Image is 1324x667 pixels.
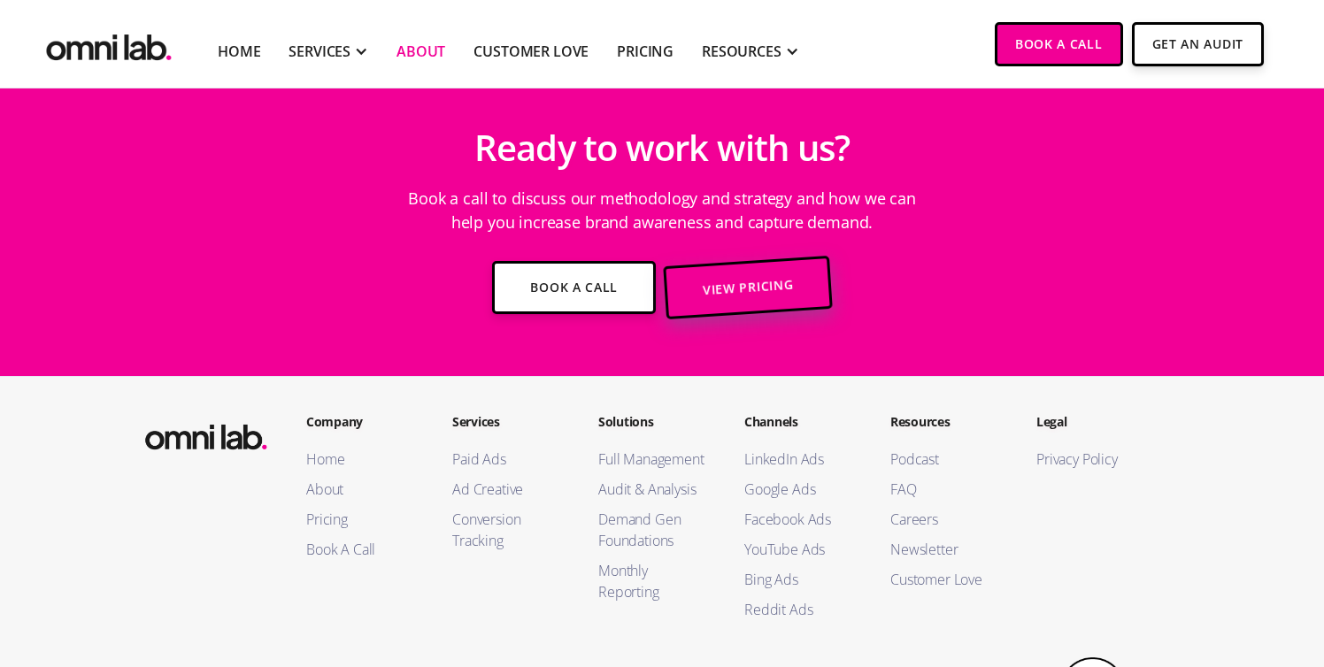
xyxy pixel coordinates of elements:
a: Get An Audit [1132,22,1264,66]
a: FAQ [890,479,1001,500]
a: YouTube Ads [744,539,855,560]
a: Newsletter [890,539,1001,560]
h2: Resources [890,412,1001,431]
h2: Channels [744,412,855,431]
a: Book A Call [306,539,417,560]
div: RESOURCES [702,41,781,62]
h2: Company [306,412,417,431]
a: Paid Ads [452,448,563,470]
a: Facebook Ads [744,509,855,530]
a: Book a Call [492,261,656,314]
a: Pricing [306,509,417,530]
a: Home [218,41,260,62]
a: Monthly Reporting [598,560,709,602]
a: Pricing [617,41,674,62]
a: Audit & Analysis [598,479,709,500]
img: Omni Lab: B2B SaaS Demand Generation Agency [142,412,271,455]
a: Ad Creative [452,479,563,500]
a: LinkedIn Ads [744,448,855,470]
a: Conversion Tracking [452,509,563,551]
a: About [306,479,417,500]
iframe: Chat Widget [1005,462,1324,667]
a: Customer Love [473,41,589,62]
h2: Services [452,412,563,431]
a: Demand Gen Foundations [598,509,709,551]
h2: Solutions [598,412,709,431]
a: Book a Call [995,22,1123,66]
a: Reddit Ads [744,599,855,620]
a: Home [306,448,417,470]
a: About [396,41,445,62]
h2: Legal [1036,412,1147,431]
a: home [42,22,175,65]
a: View Pricing [663,256,833,319]
div: SERVICES [289,41,350,62]
p: Book a call to discuss our methodology and strategy and how we can help you increase brand awaren... [396,178,928,243]
a: Careers [890,509,1001,530]
a: Bing Ads [744,569,855,590]
a: Full Management [598,448,709,470]
img: Omni Lab: B2B SaaS Demand Generation Agency [42,22,175,65]
a: Customer Love [890,569,1001,590]
a: Privacy Policy [1036,448,1147,470]
a: Podcast [890,448,1001,470]
h2: Ready to work with us? [474,118,850,178]
a: Google Ads [744,479,855,500]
